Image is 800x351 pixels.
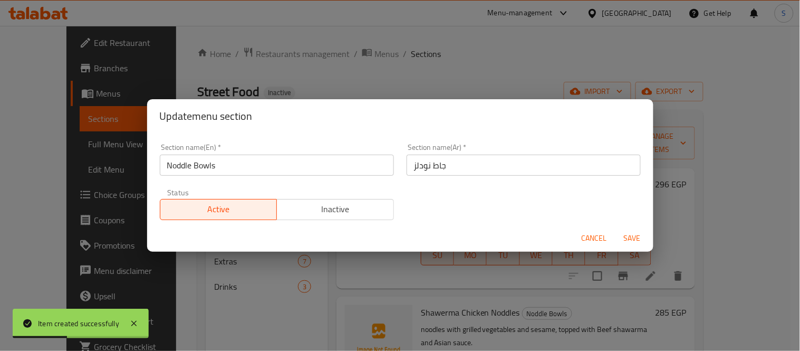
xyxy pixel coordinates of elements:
span: Save [620,232,645,245]
span: Active [165,202,273,217]
button: Active [160,199,277,220]
button: Inactive [276,199,394,220]
button: Cancel [577,229,611,248]
div: Item created successfully [38,318,119,329]
span: Cancel [582,232,607,245]
span: Inactive [281,202,390,217]
button: Save [615,229,649,248]
input: Please enter section name(en) [160,155,394,176]
h2: Update menu section [160,108,641,125]
input: Please enter section name(ar) [407,155,641,176]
